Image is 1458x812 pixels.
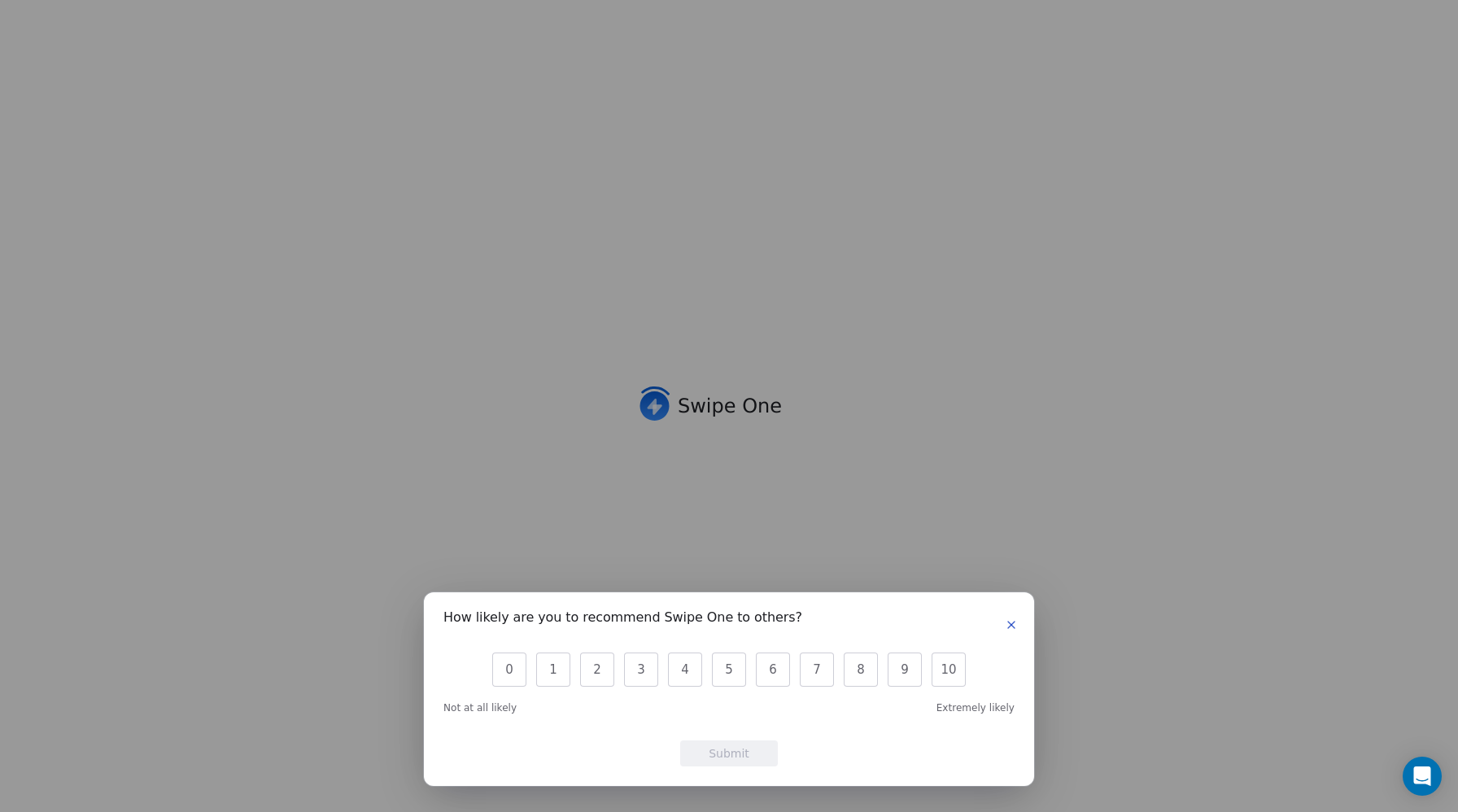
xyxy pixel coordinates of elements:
h1: How likely are you to recommend Swipe One to others? [443,612,802,628]
button: 6 [756,653,790,687]
button: 5 [712,653,746,687]
button: 9 [888,653,922,687]
button: 8 [844,653,878,687]
button: 4 [668,653,702,687]
button: 2 [580,653,614,687]
span: Extremely likely [936,701,1015,714]
button: 1 [536,653,570,687]
button: 10 [932,653,966,687]
button: 7 [800,653,834,687]
button: Submit [680,740,778,766]
span: Not at all likely [443,701,517,714]
button: 0 [492,653,526,687]
button: 3 [624,653,658,687]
